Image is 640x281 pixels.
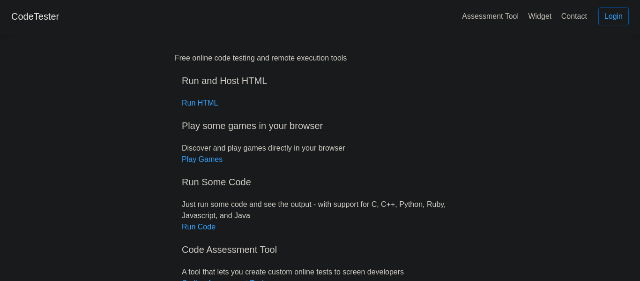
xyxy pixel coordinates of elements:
a: Run Code [182,223,216,231]
h5: Run Some Code [182,176,458,188]
a: Run HTML [182,99,218,107]
h5: Play some games in your browser [182,120,458,131]
a: Assessment Tool [458,8,522,24]
h5: Run and Host HTML [182,75,458,86]
a: Contact [558,8,591,24]
div: Free online code testing and remote execution tools [175,53,347,64]
a: Play Games [182,155,223,163]
a: Widget [524,8,555,24]
a: CodeTester [11,11,59,22]
a: Login [598,8,629,25]
h5: Code Assessment Tool [182,244,458,255]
